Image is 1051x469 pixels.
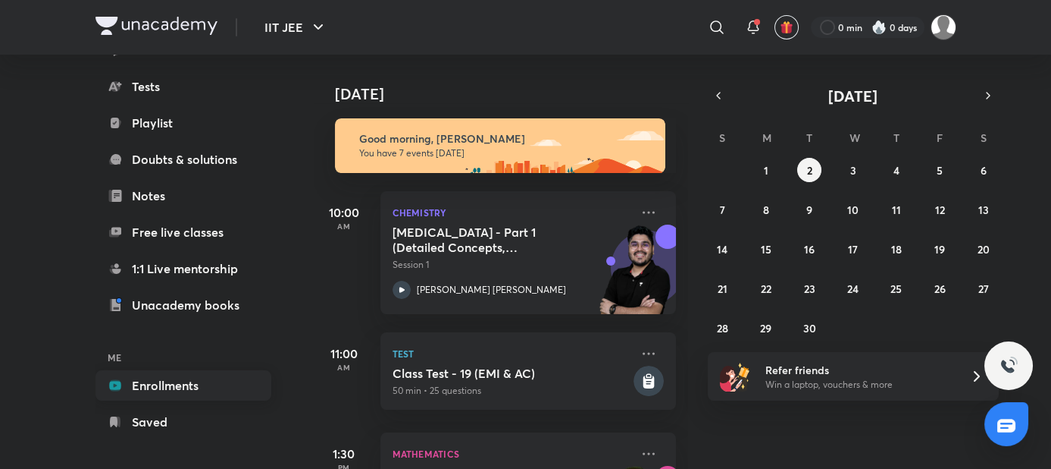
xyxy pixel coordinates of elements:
img: morning [335,118,665,173]
p: 50 min • 25 questions [393,384,630,398]
img: Company Logo [95,17,217,35]
p: Mathematics [393,445,630,463]
a: Playlist [95,108,271,138]
a: Doubts & solutions [95,144,271,175]
button: September 17, 2025 [840,237,865,261]
abbr: September 15, 2025 [761,242,771,257]
abbr: Thursday [893,131,899,145]
a: Company Logo [95,17,217,39]
button: avatar [774,15,799,39]
abbr: September 1, 2025 [764,163,768,178]
abbr: September 16, 2025 [804,242,815,257]
button: IIT JEE [255,12,336,42]
button: September 3, 2025 [840,158,865,182]
abbr: September 20, 2025 [977,242,990,257]
button: September 27, 2025 [971,276,996,301]
button: September 29, 2025 [754,316,778,340]
h5: 11:00 [314,345,374,363]
h6: ME [95,345,271,370]
img: streak [871,20,887,35]
button: September 25, 2025 [884,276,909,301]
button: September 9, 2025 [797,197,821,222]
span: [DATE] [828,86,877,106]
a: Saved [95,407,271,437]
h5: Class Test - 19 (EMI & AC) [393,366,630,381]
abbr: Saturday [981,131,987,145]
p: Win a laptop, vouchers & more [765,378,952,392]
abbr: September 6, 2025 [981,163,987,178]
button: September 1, 2025 [754,158,778,182]
abbr: September 9, 2025 [806,203,812,217]
img: Vijay [931,14,956,40]
h4: [DATE] [335,85,691,103]
p: AM [314,363,374,372]
abbr: September 18, 2025 [891,242,902,257]
abbr: September 19, 2025 [934,242,945,257]
button: September 2, 2025 [797,158,821,182]
abbr: Tuesday [806,131,812,145]
abbr: September 22, 2025 [761,282,771,296]
h5: 10:00 [314,203,374,222]
abbr: September 26, 2025 [934,282,946,296]
img: unacademy [593,225,676,329]
button: September 16, 2025 [797,237,821,261]
button: September 8, 2025 [754,197,778,222]
button: September 21, 2025 [710,276,734,301]
button: September 24, 2025 [840,276,865,301]
button: September 4, 2025 [884,158,909,182]
img: avatar [780,20,793,34]
abbr: September 5, 2025 [937,163,943,178]
abbr: September 25, 2025 [890,282,902,296]
abbr: September 11, 2025 [892,203,901,217]
button: September 30, 2025 [797,316,821,340]
abbr: September 30, 2025 [803,321,816,335]
h6: Good morning, [PERSON_NAME] [359,132,652,146]
img: ttu [999,357,1018,375]
p: [PERSON_NAME] [PERSON_NAME] [417,283,566,297]
button: September 22, 2025 [754,276,778,301]
abbr: September 2, 2025 [807,163,812,178]
h5: 1:30 [314,445,374,463]
abbr: September 10, 2025 [847,203,859,217]
abbr: September 21, 2025 [718,282,727,296]
abbr: September 3, 2025 [849,163,856,178]
button: September 19, 2025 [927,237,952,261]
a: Notes [95,181,271,211]
p: AM [314,222,374,231]
abbr: Monday [762,131,771,145]
p: You have 7 events [DATE] [359,147,652,159]
button: September 28, 2025 [710,316,734,340]
a: Unacademy books [95,290,271,320]
button: September 26, 2025 [927,276,952,301]
h6: Refer friends [765,362,952,378]
abbr: September 28, 2025 [717,321,728,335]
button: September 10, 2025 [840,197,865,222]
button: September 11, 2025 [884,197,909,222]
p: Test [393,345,630,363]
a: Tests [95,71,271,102]
abbr: Wednesday [849,131,859,145]
button: September 18, 2025 [884,237,909,261]
abbr: September 27, 2025 [978,282,989,296]
abbr: September 8, 2025 [763,203,769,217]
abbr: September 4, 2025 [893,163,899,178]
abbr: September 24, 2025 [847,282,859,296]
button: September 20, 2025 [971,237,996,261]
abbr: September 23, 2025 [804,282,815,296]
abbr: Friday [937,131,943,145]
button: September 14, 2025 [710,237,734,261]
button: September 5, 2025 [927,158,952,182]
button: September 7, 2025 [710,197,734,222]
abbr: Sunday [719,131,725,145]
button: September 15, 2025 [754,237,778,261]
h5: Hydrocarbons - Part 1 (Detailed Concepts, Mechanism, Critical Thinking and Illustartions) [393,225,581,255]
button: September 23, 2025 [797,276,821,301]
abbr: September 17, 2025 [848,242,858,257]
a: 1:1 Live mentorship [95,253,271,284]
a: Enrollments [95,370,271,401]
p: Chemistry [393,203,630,222]
button: September 12, 2025 [927,197,952,222]
a: Free live classes [95,217,271,247]
button: September 13, 2025 [971,197,996,222]
p: Session 1 [393,258,630,272]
